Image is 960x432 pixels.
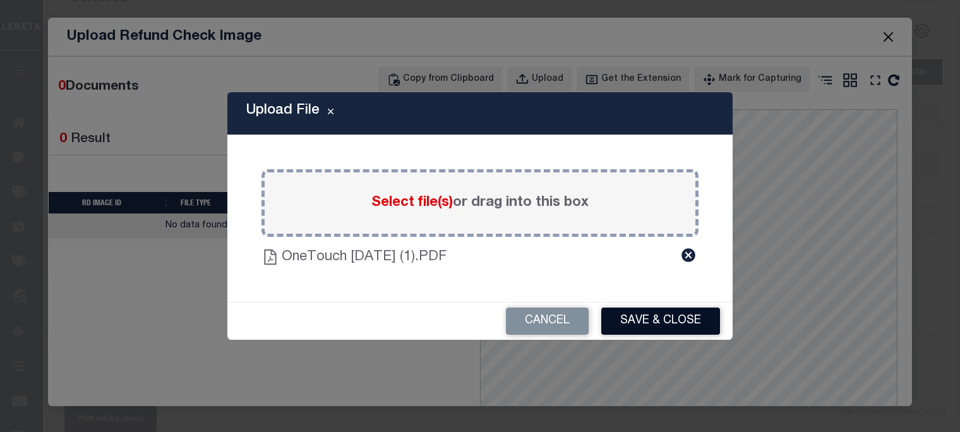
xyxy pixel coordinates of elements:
[506,308,589,335] button: Cancel
[371,196,453,210] span: Select file(s)
[282,247,609,268] label: OneTouch [DATE] (1).PDF
[320,106,342,121] button: Close
[371,193,589,213] label: or drag into this box
[601,308,720,335] button: Save & Close
[246,102,320,119] h5: Upload File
